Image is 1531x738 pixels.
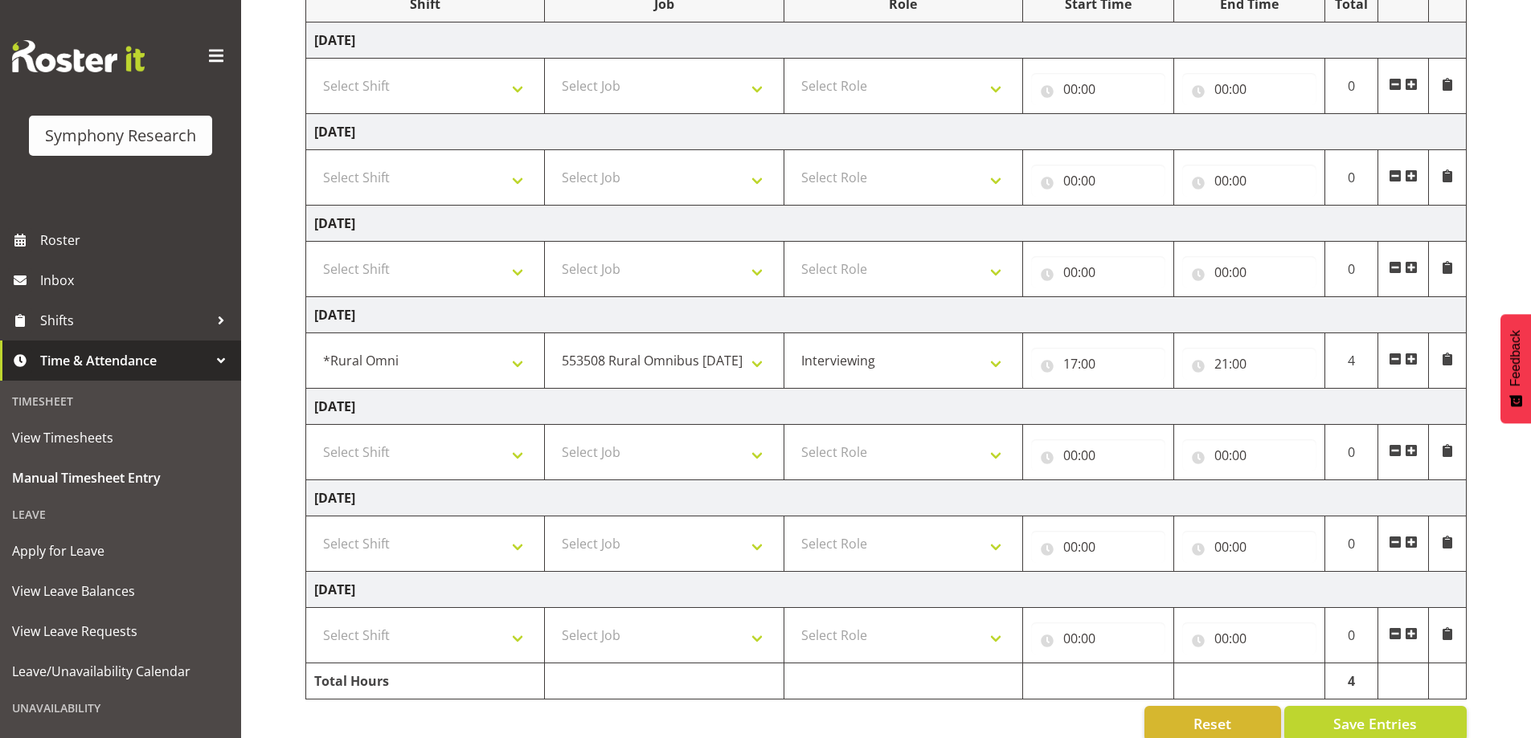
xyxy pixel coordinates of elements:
input: Click to select... [1031,73,1165,105]
td: [DATE] [306,480,1467,516]
div: Unavailability [4,691,237,724]
input: Click to select... [1182,348,1316,380]
input: Click to select... [1031,348,1165,380]
td: 4 [1324,663,1378,699]
span: View Timesheets [12,426,229,450]
td: [DATE] [306,389,1467,425]
input: Click to select... [1031,531,1165,563]
span: View Leave Balances [12,579,229,603]
input: Click to select... [1031,622,1165,654]
span: Apply for Leave [12,539,229,563]
div: Leave [4,498,237,531]
span: Inbox [40,268,233,292]
span: Save Entries [1333,713,1417,734]
td: [DATE] [306,22,1467,59]
span: Leave/Unavailability Calendar [12,659,229,683]
button: Feedback - Show survey [1500,314,1531,423]
td: [DATE] [306,206,1467,242]
td: [DATE] [306,572,1467,608]
td: 0 [1324,150,1378,206]
a: View Leave Balances [4,571,237,611]
td: Total Hours [306,663,545,699]
a: View Leave Requests [4,611,237,651]
td: 0 [1324,242,1378,297]
input: Click to select... [1182,622,1316,654]
span: Feedback [1508,330,1523,386]
input: Click to select... [1031,165,1165,197]
a: Leave/Unavailability Calendar [4,651,237,691]
td: 0 [1324,425,1378,480]
td: 0 [1324,608,1378,663]
span: Roster [40,228,233,252]
a: Apply for Leave [4,531,237,571]
input: Click to select... [1182,73,1316,105]
span: View Leave Requests [12,619,229,643]
span: Manual Timesheet Entry [12,466,229,490]
input: Click to select... [1031,439,1165,471]
span: Shifts [40,308,209,332]
td: [DATE] [306,297,1467,333]
img: Rosterit website logo [12,40,145,72]
div: Symphony Research [45,124,196,148]
input: Click to select... [1182,439,1316,471]
input: Click to select... [1182,531,1316,563]
input: Click to select... [1182,256,1316,288]
td: 0 [1324,516,1378,572]
td: [DATE] [306,114,1467,150]
td: 0 [1324,59,1378,114]
div: Timesheet [4,385,237,418]
span: Reset [1193,713,1231,734]
span: Time & Attendance [40,349,209,373]
input: Click to select... [1182,165,1316,197]
input: Click to select... [1031,256,1165,288]
a: View Timesheets [4,418,237,458]
a: Manual Timesheet Entry [4,458,237,498]
td: 4 [1324,333,1378,389]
